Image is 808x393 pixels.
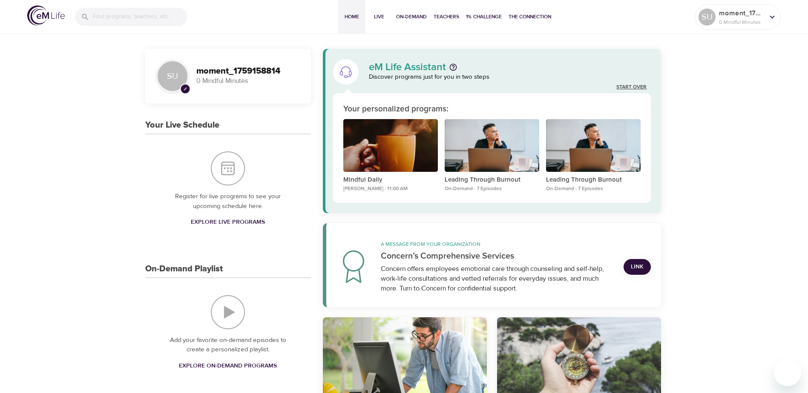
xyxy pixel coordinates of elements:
[466,12,502,21] span: 1% Challenge
[196,66,301,76] h3: moment_1759158814
[445,175,539,185] p: Leading Through Burnout
[211,151,245,185] img: Your Live Schedule
[211,295,245,329] img: On-Demand Playlist
[342,12,362,21] span: Home
[187,214,268,230] a: Explore Live Programs
[145,120,219,130] h3: Your Live Schedule
[381,264,614,293] div: Concern offers employees emotional care through counseling and self-help, work-life consultations...
[396,12,427,21] span: On-Demand
[162,192,294,211] p: Register for live programs to see your upcoming schedule here.
[699,9,716,26] div: SU
[175,358,280,374] a: Explore On-Demand Programs
[27,6,65,26] img: logo
[546,185,641,193] p: On-Demand · 7 Episodes
[381,250,614,262] p: Concern’s Comprehensive Services
[546,119,641,176] button: Leading Through Burnout
[343,103,449,116] p: Your personalized programs:
[93,8,187,26] input: Find programs, teachers, etc...
[343,185,438,193] p: [PERSON_NAME] · 11:00 AM
[155,59,190,93] div: SU
[339,65,353,79] img: eM Life Assistant
[774,359,801,386] iframe: Button to launch messaging window
[434,12,459,21] span: Teachers
[445,119,539,176] button: Leading Through Burnout
[369,12,389,21] span: Live
[546,175,641,185] p: Leading Through Burnout
[719,18,764,26] p: 0 Mindful Minutes
[343,119,438,176] button: Mindful Daily
[369,62,446,72] p: eM Life Assistant
[381,240,614,248] p: A message from your organization
[179,361,277,371] span: Explore On-Demand Programs
[343,175,438,185] p: Mindful Daily
[624,259,651,275] a: Link
[445,185,539,193] p: On-Demand · 7 Episodes
[616,84,647,91] a: Start Over
[145,264,223,274] h3: On-Demand Playlist
[509,12,551,21] span: The Connection
[630,262,644,272] span: Link
[162,336,294,355] p: Add your favorite on-demand episodes to create a personalized playlist.
[196,76,301,86] p: 0 Mindful Minutes
[719,8,764,18] p: moment_1759158814
[191,217,265,228] span: Explore Live Programs
[369,72,651,82] p: Discover programs just for you in two steps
